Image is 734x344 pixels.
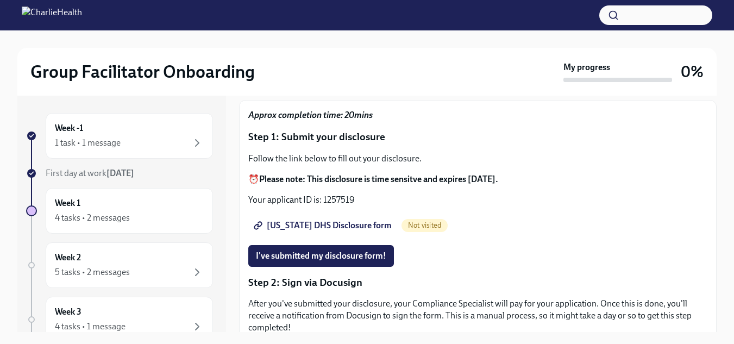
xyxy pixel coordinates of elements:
[55,212,130,224] div: 4 tasks • 2 messages
[248,298,707,334] p: After you've submitted your disclosure, your Compliance Specialist will pay for your application....
[26,242,213,288] a: Week 25 tasks • 2 messages
[26,188,213,234] a: Week 14 tasks • 2 messages
[55,197,80,209] h6: Week 1
[248,173,707,185] p: ⏰
[248,110,373,120] strong: Approx completion time: 20mins
[55,321,126,333] div: 4 tasks • 1 message
[248,215,399,236] a: [US_STATE] DHS Disclosure form
[30,61,255,83] h2: Group Facilitator Onboarding
[563,61,610,73] strong: My progress
[401,221,448,229] span: Not visited
[46,168,134,178] span: First day at work
[259,174,498,184] strong: Please note: This disclosure is time sensitve and expires [DATE].
[55,306,81,318] h6: Week 3
[106,168,134,178] strong: [DATE]
[55,122,83,134] h6: Week -1
[256,251,386,261] span: I've submitted my disclosure form!
[248,194,707,206] p: Your applicant ID is: 1257519
[26,297,213,342] a: Week 34 tasks • 1 message
[22,7,82,24] img: CharlieHealth
[248,276,707,290] p: Step 2: Sign via Docusign
[55,266,130,278] div: 5 tasks • 2 messages
[248,130,707,144] p: Step 1: Submit your disclosure
[681,62,704,82] h3: 0%
[248,245,394,267] button: I've submitted my disclosure form!
[55,252,81,264] h6: Week 2
[248,153,707,165] p: Follow the link below to fill out your disclosure.
[55,137,121,149] div: 1 task • 1 message
[26,113,213,159] a: Week -11 task • 1 message
[256,220,392,231] span: [US_STATE] DHS Disclosure form
[26,167,213,179] a: First day at work[DATE]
